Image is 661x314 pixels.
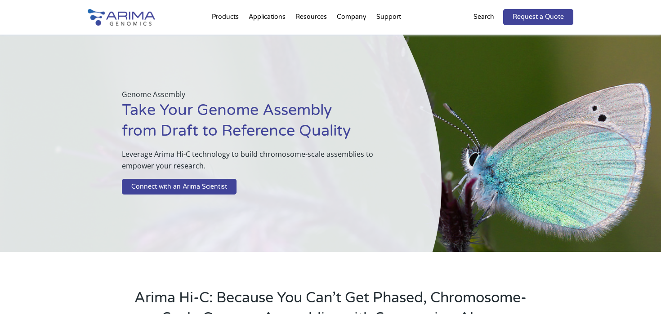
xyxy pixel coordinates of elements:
[88,9,155,26] img: Arima-Genomics-logo
[122,100,397,148] h1: Take Your Genome Assembly from Draft to Reference Quality
[122,148,397,179] p: Leverage Arima Hi-C technology to build chromosome-scale assemblies to empower your research.
[503,9,573,25] a: Request a Quote
[122,179,237,195] a: Connect with an Arima Scientist
[473,11,494,23] p: Search
[122,88,397,199] div: Genome Assembly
